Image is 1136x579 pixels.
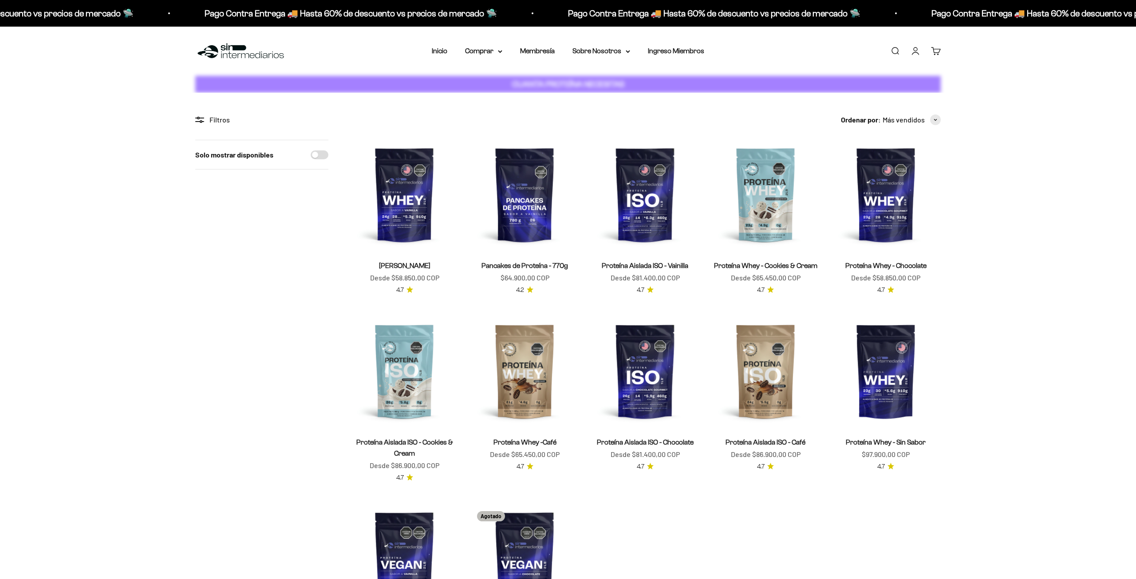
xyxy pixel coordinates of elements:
div: Filtros [195,114,328,126]
sale-price: $97.900,00 COP [862,449,910,460]
sale-price: Desde $65.450,00 COP [490,449,560,460]
button: Más vendidos [883,114,941,126]
sale-price: Desde $86.900,00 COP [731,449,801,460]
a: Proteína Aislada ISO - Café [726,438,805,446]
p: Pago Contra Entrega 🚚 Hasta 60% de descuento vs precios de mercado 🛸 [181,6,473,20]
strong: CUANTA PROTEÍNA NECESITAS [512,79,624,89]
a: Proteína Whey -Café [493,438,556,446]
a: Proteína Whey - Cookies & Cream [714,262,817,269]
a: 4.74.7 de 5.0 estrellas [757,285,774,295]
a: 4.74.7 de 5.0 estrellas [396,473,413,483]
sale-price: Desde $81.400,00 COP [611,449,680,460]
a: 4.74.7 de 5.0 estrellas [637,462,654,472]
a: 4.74.7 de 5.0 estrellas [637,285,654,295]
span: 4.7 [877,285,885,295]
span: Ordenar por: [841,114,881,126]
summary: Sobre Nosotros [572,45,630,57]
span: Más vendidos [883,114,925,126]
a: 4.24.2 de 5.0 estrellas [516,285,533,295]
sale-price: Desde $58.850,00 COP [851,272,920,284]
span: 4.7 [757,285,765,295]
a: Ingreso Miembros [648,47,704,55]
a: 4.74.7 de 5.0 estrellas [877,285,894,295]
a: Proteína Aislada ISO - Cookies & Cream [356,438,453,457]
a: Membresía [520,47,555,55]
sale-price: Desde $81.400,00 COP [611,272,680,284]
p: Pago Contra Entrega 🚚 Hasta 60% de descuento vs precios de mercado 🛸 [544,6,837,20]
sale-price: $64.900,00 COP [501,272,549,284]
a: Proteína Whey - Sin Sabor [846,438,926,446]
a: 4.74.7 de 5.0 estrellas [517,462,533,472]
sale-price: Desde $65.450,00 COP [731,272,801,284]
summary: Comprar [465,45,502,57]
sale-price: Desde $58.850,00 COP [370,272,439,284]
a: 4.74.7 de 5.0 estrellas [396,285,413,295]
a: Proteína Whey - Chocolate [845,262,927,269]
sale-price: Desde $86.900,00 COP [370,460,439,471]
a: Proteína Aislada ISO - Chocolate [597,438,694,446]
label: Solo mostrar disponibles [195,149,273,161]
span: 4.7 [637,285,644,295]
span: 4.2 [516,285,524,295]
span: 4.7 [517,462,524,472]
span: 4.7 [396,285,404,295]
a: 4.74.7 de 5.0 estrellas [757,462,774,472]
span: 4.7 [757,462,765,472]
a: Proteína Aislada ISO - Vainilla [602,262,688,269]
a: Inicio [432,47,447,55]
span: 4.7 [637,462,644,472]
a: 4.74.7 de 5.0 estrellas [877,462,894,472]
a: [PERSON_NAME] [379,262,430,269]
a: Pancakes de Proteína - 770g [481,262,568,269]
span: 4.7 [396,473,404,483]
span: 4.7 [877,462,885,472]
